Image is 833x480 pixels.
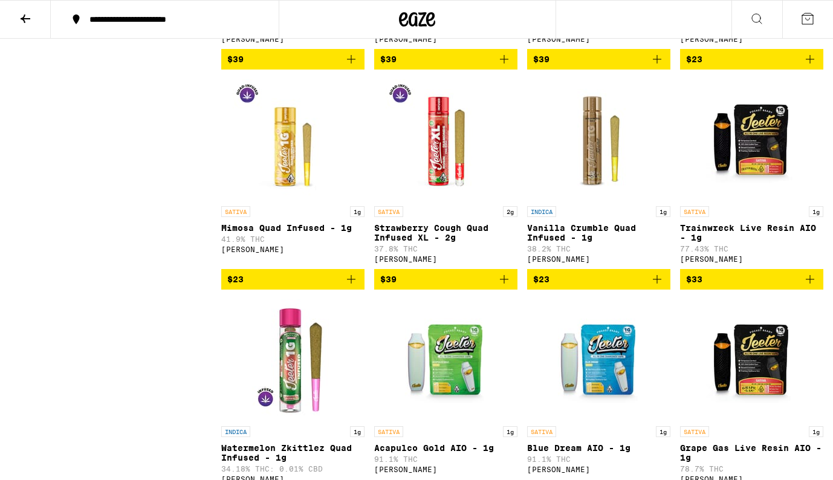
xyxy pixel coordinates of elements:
img: Jeeter - Grape Gas Live Resin AIO - 1g [692,299,812,420]
p: 1g [656,206,670,217]
p: SATIVA [680,426,709,437]
p: Trainwreck Live Resin AIO - 1g [680,223,823,242]
span: $23 [227,274,244,284]
p: 38.2% THC [527,245,670,253]
div: [PERSON_NAME] [680,255,823,263]
div: [PERSON_NAME] [221,35,365,43]
p: Watermelon Zkittlez Quad Infused - 1g [221,443,365,462]
a: Open page for Strawberry Cough Quad Infused XL - 2g from Jeeter [374,79,517,269]
p: SATIVA [374,206,403,217]
p: 1g [350,426,365,437]
p: SATIVA [527,426,556,437]
p: SATIVA [680,206,709,217]
p: Blue Dream AIO - 1g [527,443,670,453]
p: 41.9% THC [221,235,365,243]
p: INDICA [221,426,250,437]
button: Add to bag [680,269,823,290]
span: $39 [227,54,244,64]
img: Jeeter - Vanilla Crumble Quad Infused - 1g [539,79,660,200]
p: 34.18% THC: 0.01% CBD [221,465,365,473]
a: Open page for Trainwreck Live Resin AIO - 1g from Jeeter [680,79,823,269]
a: Open page for Vanilla Crumble Quad Infused - 1g from Jeeter [527,79,670,269]
button: Add to bag [527,49,670,70]
div: [PERSON_NAME] [527,255,670,263]
p: Mimosa Quad Infused - 1g [221,223,365,233]
span: $23 [686,54,702,64]
p: 91.1% THC [374,455,517,463]
p: Grape Gas Live Resin AIO - 1g [680,443,823,462]
button: Add to bag [221,269,365,290]
p: 91.1% THC [527,455,670,463]
div: [PERSON_NAME] [221,245,365,253]
p: INDICA [527,206,556,217]
p: 1g [503,426,517,437]
span: $33 [686,274,702,284]
span: $39 [380,54,397,64]
div: [PERSON_NAME] [374,465,517,473]
img: Jeeter - Acapulco Gold AIO - 1g [386,299,507,420]
div: [PERSON_NAME] [374,255,517,263]
button: Add to bag [374,49,517,70]
a: Open page for Mimosa Quad Infused - 1g from Jeeter [221,79,365,269]
img: Jeeter - Blue Dream AIO - 1g [539,299,660,420]
p: 1g [656,426,670,437]
div: [PERSON_NAME] [527,35,670,43]
p: 1g [350,206,365,217]
img: Jeeter - Trainwreck Live Resin AIO - 1g [692,79,812,200]
button: Add to bag [527,269,670,290]
p: 37.8% THC [374,245,517,253]
p: 77.43% THC [680,245,823,253]
button: Add to bag [680,49,823,70]
span: $39 [380,274,397,284]
p: 1g [809,206,823,217]
img: Jeeter - Strawberry Cough Quad Infused XL - 2g [386,79,507,200]
span: $39 [533,54,549,64]
p: SATIVA [221,206,250,217]
p: Acapulco Gold AIO - 1g [374,443,517,453]
span: $23 [533,274,549,284]
p: Strawberry Cough Quad Infused XL - 2g [374,223,517,242]
p: Vanilla Crumble Quad Infused - 1g [527,223,670,242]
p: 2g [503,206,517,217]
img: Jeeter - Watermelon Zkittlez Quad Infused - 1g [233,299,354,420]
p: SATIVA [374,426,403,437]
div: [PERSON_NAME] [527,465,670,473]
div: [PERSON_NAME] [374,35,517,43]
button: Add to bag [374,269,517,290]
p: 1g [809,426,823,437]
p: 78.7% THC [680,465,823,473]
span: Hi. Need any help? [7,8,87,18]
button: Add to bag [221,49,365,70]
img: Jeeter - Mimosa Quad Infused - 1g [233,79,354,200]
div: [PERSON_NAME] [680,35,823,43]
